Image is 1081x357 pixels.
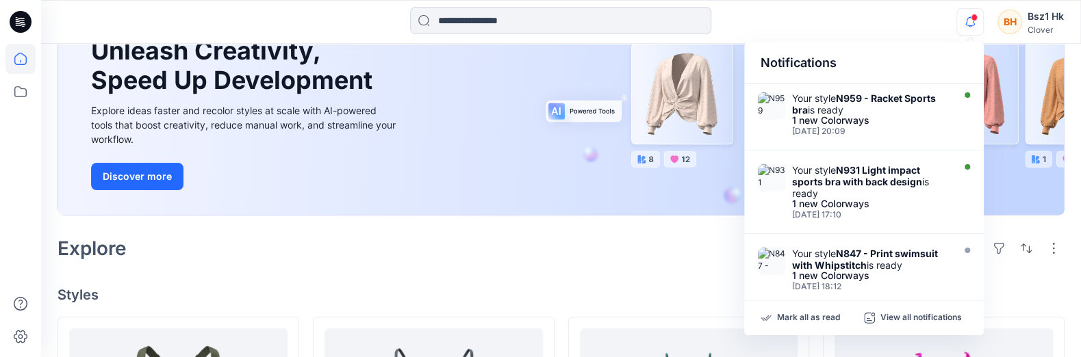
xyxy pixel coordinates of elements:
[1028,25,1064,35] div: Clover
[792,271,950,280] div: 1 new Colorways
[91,103,399,146] div: Explore ideas faster and recolor styles at scale with AI-powered tools that boost creativity, red...
[91,163,183,190] button: Discover more
[58,287,1065,303] h4: Styles
[792,210,950,220] div: Tuesday, August 26, 2025 17:10
[792,92,950,116] div: Your style is ready
[997,10,1022,34] div: BH
[91,36,379,95] h1: Unleash Creativity, Speed Up Development
[792,164,950,199] div: Your style is ready
[758,248,785,275] img: N847 - Print swimsuit with Whipstitch
[792,248,950,271] div: Your style is ready
[758,92,785,120] img: N959
[792,199,950,209] div: 1 new Colorways
[744,42,984,84] div: Notifications
[792,282,950,291] div: Tuesday, July 22, 2025 18:12
[792,127,950,136] div: Monday, September 01, 2025 20:09
[777,312,840,324] p: Mark all as read
[792,248,938,271] strong: N847 - Print swimsuit with Whipstitch
[58,237,127,259] h2: Explore
[1028,8,1064,25] div: Bsz1 Hk
[758,164,785,191] img: N931
[880,312,962,324] p: View all notifications
[792,116,950,125] div: 1 new Colorways
[91,163,399,190] a: Discover more
[792,92,936,116] strong: N959 - Racket Sports bra
[792,164,922,187] strong: N931 Light impact sports bra with back design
